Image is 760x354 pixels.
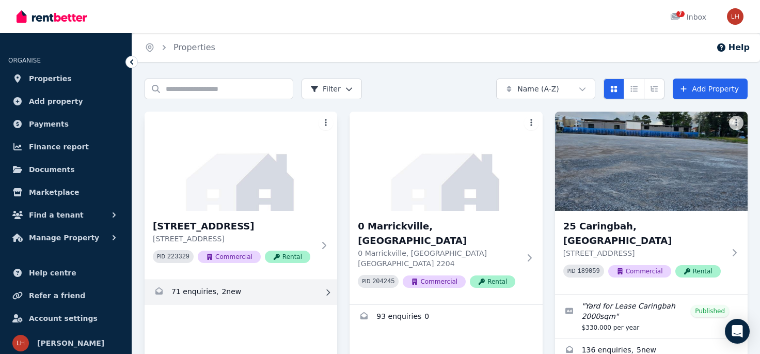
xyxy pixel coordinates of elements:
span: Refer a friend [29,289,85,302]
a: Documents [8,159,123,180]
nav: Breadcrumb [132,33,228,62]
img: 0 Marrickville, Marrickville [350,112,542,211]
a: Edit listing: Yard for Lease Caringbah 2000sqm [555,295,748,338]
h3: 25 Caringbah, [GEOGRAPHIC_DATA] [563,219,725,248]
span: Name (A-Z) [517,84,559,94]
small: PID [567,268,576,274]
span: Finance report [29,141,89,153]
p: 0 Marrickville, [GEOGRAPHIC_DATA] [GEOGRAPHIC_DATA] 2204 [358,248,519,269]
code: 204245 [372,278,394,285]
code: 189059 [578,268,600,275]
span: Filter [310,84,341,94]
img: 0 Bermill Street, Rockdale [145,112,337,211]
a: Finance report [8,136,123,157]
button: More options [729,116,743,130]
a: Add property [8,91,123,112]
a: Properties [173,42,215,52]
div: Inbox [670,12,706,22]
button: Help [716,41,750,54]
button: Name (A-Z) [496,79,595,99]
button: More options [319,116,333,130]
button: More options [524,116,539,130]
span: Rental [470,275,515,288]
a: Account settings [8,308,123,329]
h3: 0 Marrickville, [GEOGRAPHIC_DATA] [358,219,519,248]
span: Properties [29,72,72,85]
a: 25 Caringbah, Caringbah25 Caringbah, [GEOGRAPHIC_DATA][STREET_ADDRESS]PID 189059CommercialRental [555,112,748,294]
span: Commercial [608,265,671,278]
small: PID [362,279,370,284]
span: 7 [676,11,685,17]
a: Properties [8,68,123,89]
div: Open Intercom Messenger [725,319,750,344]
a: Help centre [8,263,123,283]
p: [STREET_ADDRESS] [563,248,725,258]
span: Rental [675,265,721,278]
span: Documents [29,163,75,176]
button: Expanded list view [644,79,664,99]
h3: [STREET_ADDRESS] [153,219,314,234]
a: Payments [8,114,123,134]
a: 0 Marrickville, Marrickville0 Marrickville, [GEOGRAPHIC_DATA]0 Marrickville, [GEOGRAPHIC_DATA] [G... [350,112,542,304]
button: Manage Property [8,227,123,248]
img: 25 Caringbah, Caringbah [555,112,748,211]
img: RentBetter [17,9,87,24]
span: Account settings [29,312,98,325]
div: View options [604,79,664,99]
span: Rental [265,251,310,263]
span: [PERSON_NAME] [37,337,104,349]
a: Enquiries for 0 Bermill Street, Rockdale [145,280,337,305]
span: Help centre [29,267,76,279]
span: Manage Property [29,232,99,244]
button: Find a tenant [8,205,123,225]
button: Filter [302,79,362,99]
a: 0 Bermill Street, Rockdale[STREET_ADDRESS][STREET_ADDRESS]PID 223329CommercialRental [145,112,337,280]
img: LINDA HAMAMDJIAN [12,335,29,351]
p: [STREET_ADDRESS] [153,234,314,244]
small: PID [157,254,165,259]
a: Refer a friend [8,285,123,306]
span: Marketplace [29,186,79,198]
span: Commercial [403,275,466,288]
a: Enquiries for 0 Marrickville, Marrickville [350,305,542,330]
span: Payments [29,118,69,130]
span: Add property [29,95,83,107]
span: ORGANISE [8,57,41,64]
button: Card view [604,79,624,99]
code: 223329 [167,253,189,260]
button: Compact list view [624,79,644,99]
img: LINDA HAMAMDJIAN [727,8,743,25]
span: Find a tenant [29,209,84,221]
a: Add Property [673,79,748,99]
span: Commercial [198,251,261,263]
a: Marketplace [8,182,123,203]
